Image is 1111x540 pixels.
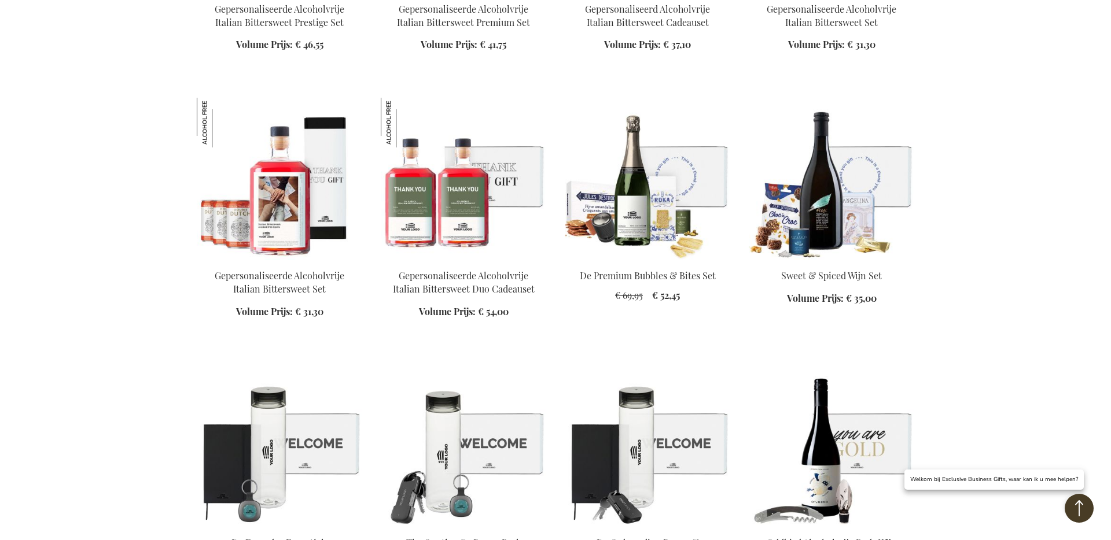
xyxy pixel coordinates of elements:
[788,38,845,50] span: Volume Prijs:
[236,305,323,319] a: Volume Prijs: € 31,30
[787,292,877,305] a: Volume Prijs: € 35,00
[419,305,476,317] span: Volume Prijs:
[663,38,691,50] span: € 37,10
[295,38,323,50] span: € 46,55
[565,522,730,533] a: The Onboarding Power & Productivity Set
[585,3,710,28] a: Gepersonaliseerd Alcoholvrije Italian Bittersweet Cadeauset
[381,98,431,147] img: Gepersonaliseerde Alcoholvrije Italian Bittersweet Duo Cadeauset
[788,38,875,51] a: Volume Prijs: € 31,30
[236,38,323,51] a: Volume Prijs: € 46,55
[236,305,293,317] span: Volume Prijs:
[419,305,509,319] a: Volume Prijs: € 54,00
[236,38,293,50] span: Volume Prijs:
[215,3,344,28] a: Gepersonaliseerde Alcoholvrije Italian Bittersweet Prestige Set
[749,365,914,527] img: Oddbird Non-Alcoholic Red Wine Experience Box
[421,38,506,51] a: Volume Prijs: € 41,75
[480,38,506,50] span: € 41,75
[604,38,691,51] a: Volume Prijs: € 37,10
[580,269,716,282] a: De Premium Bubbles & Bites Set
[604,38,661,50] span: Volume Prijs:
[565,365,730,527] img: The Onboarding Power & Productivity Set
[787,292,844,304] span: Volume Prijs:
[381,255,546,266] a: Personalised Non-Alcoholic Italian Bittersweet Duo Gift Set Gepersonaliseerde Alcoholvrije Italia...
[781,269,882,282] a: Sweet & Spiced Wijn Set
[215,269,344,295] a: Gepersonaliseerde Alcoholvrije Italian Bittersweet Set
[381,98,546,260] img: Personalised Non-Alcoholic Italian Bittersweet Duo Gift Set
[197,365,362,527] img: The Everyday Essentials Gift Box
[393,269,535,295] a: Gepersonaliseerde Alcoholvrije Italian Bittersweet Duo Cadeauset
[846,292,877,304] span: € 35,00
[397,3,530,28] a: Gepersonaliseerde Alcoholvrije Italian Bittersweet Premium Set
[749,522,914,533] a: Oddbird Non-Alcoholic Red Wine Experience Box
[847,38,875,50] span: € 31,30
[565,255,730,266] a: The Premium Bubbles & Bites Set
[749,255,914,266] a: Sweet & Spiced Wine Set
[197,98,362,260] img: Personalised Non-Alcoholic Italian Bittersweet Set
[767,3,896,28] a: Gepersonaliseerde Alcoholvrije Italian Bittersweet Set
[615,289,643,301] span: € 69,95
[565,98,730,260] img: The Premium Bubbles & Bites Set
[295,305,323,317] span: € 31,30
[197,522,362,533] a: The Everyday Essentials Gift Box
[197,255,362,266] a: Personalised Non-Alcoholic Italian Bittersweet Set Gepersonaliseerde Alcoholvrije Italian Bitters...
[381,522,546,533] a: The On-the-Go Power Pack
[478,305,509,317] span: € 54,00
[652,289,680,301] span: € 52,45
[197,98,247,147] img: Gepersonaliseerde Alcoholvrije Italian Bittersweet Set
[381,365,546,527] img: The On-the-Go Power Pack
[749,98,914,260] img: Sweet & Spiced Wine Set
[421,38,477,50] span: Volume Prijs:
